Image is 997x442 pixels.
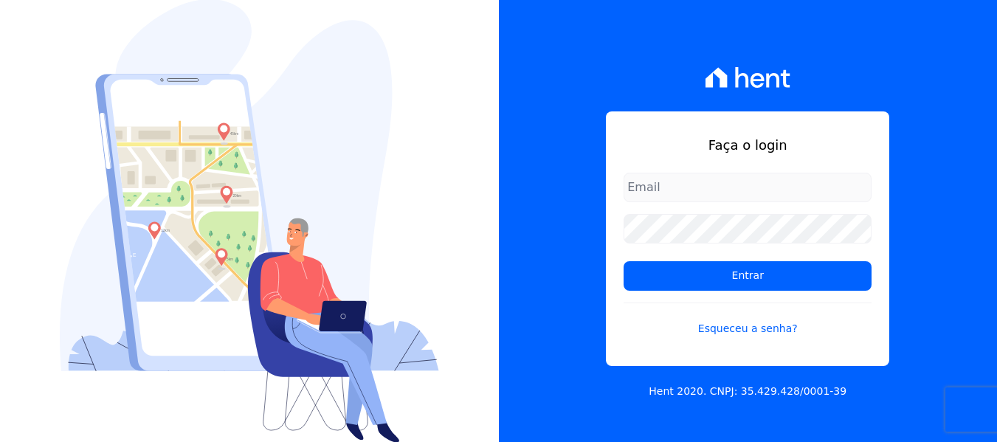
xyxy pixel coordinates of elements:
h1: Faça o login [624,135,872,155]
p: Hent 2020. CNPJ: 35.429.428/0001-39 [649,384,846,399]
input: Email [624,173,872,202]
input: Entrar [624,261,872,291]
a: Esqueceu a senha? [624,303,872,336]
